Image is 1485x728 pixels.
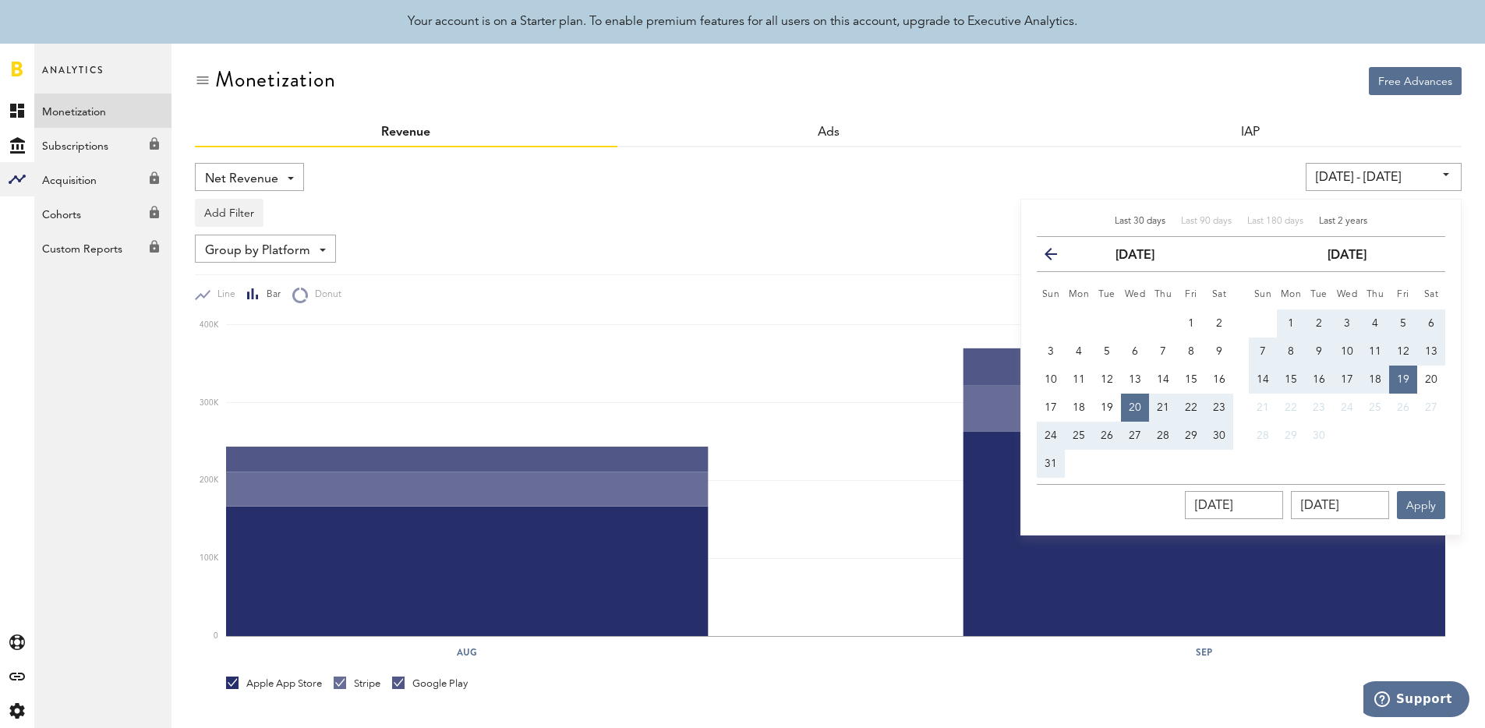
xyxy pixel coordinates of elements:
button: 3 [1333,309,1361,337]
small: Wednesday [1337,290,1358,299]
span: 3 [1048,346,1054,357]
span: 30 [1213,430,1225,441]
button: 27 [1121,422,1149,450]
span: 26 [1397,402,1409,413]
a: Custom Reports [34,231,171,265]
button: 4 [1065,337,1093,366]
small: Saturday [1424,290,1439,299]
small: Thursday [1367,290,1384,299]
div: Monetization [215,67,336,92]
button: 14 [1149,366,1177,394]
button: 16 [1205,366,1233,394]
button: 26 [1389,394,1417,422]
span: 13 [1129,374,1141,385]
span: Last 2 years [1319,217,1367,226]
button: 17 [1333,366,1361,394]
text: 200K [200,477,219,485]
a: IAP [1241,126,1260,139]
button: 28 [1149,422,1177,450]
span: 23 [1313,402,1325,413]
button: 5 [1093,337,1121,366]
span: 2 [1216,318,1222,329]
button: 2 [1305,309,1333,337]
input: __/__/____ [1185,491,1283,519]
span: Net Revenue [205,166,278,193]
button: 31 [1037,450,1065,478]
button: 14 [1249,366,1277,394]
span: 20 [1425,374,1437,385]
text: Aug [456,645,477,659]
span: 5 [1400,318,1406,329]
input: __/__/____ [1291,491,1389,519]
span: 11 [1369,346,1381,357]
button: 7 [1249,337,1277,366]
button: 17 [1037,394,1065,422]
span: 18 [1073,402,1085,413]
span: 5 [1104,346,1110,357]
div: Stripe [334,677,380,691]
button: 24 [1333,394,1361,422]
button: 4 [1361,309,1389,337]
span: 19 [1397,374,1409,385]
button: 30 [1305,422,1333,450]
div: Your account is on a Starter plan. To enable premium features for all users on this account, upgr... [408,12,1077,31]
small: Thursday [1154,290,1172,299]
div: Apple App Store [226,677,322,691]
span: 16 [1213,374,1225,385]
text: 0 [214,632,218,640]
small: Friday [1397,290,1409,299]
span: 24 [1341,402,1353,413]
span: 13 [1425,346,1437,357]
span: 12 [1397,346,1409,357]
a: Revenue [381,126,430,139]
span: 1 [1188,318,1194,329]
span: 15 [1185,374,1197,385]
button: 5 [1389,309,1417,337]
span: 14 [1257,374,1269,385]
span: 8 [1188,346,1194,357]
button: 24 [1037,422,1065,450]
button: 25 [1361,394,1389,422]
span: 21 [1157,402,1169,413]
button: 9 [1205,337,1233,366]
iframe: Opens a widget where you can find more information [1363,681,1469,720]
text: 100K [200,554,219,562]
button: 6 [1121,337,1149,366]
button: Free Advances [1369,67,1462,95]
button: 12 [1389,337,1417,366]
button: 10 [1037,366,1065,394]
span: 29 [1185,430,1197,441]
small: Tuesday [1310,290,1328,299]
span: 22 [1285,402,1297,413]
button: 23 [1205,394,1233,422]
strong: [DATE] [1328,249,1367,262]
button: 19 [1093,394,1121,422]
span: 7 [1260,346,1266,357]
span: 30 [1313,430,1325,441]
span: Last 180 days [1247,217,1303,226]
button: 11 [1065,366,1093,394]
button: 16 [1305,366,1333,394]
a: Cohorts [34,196,171,231]
button: 21 [1249,394,1277,422]
button: 22 [1277,394,1305,422]
span: 6 [1132,346,1138,357]
button: 12 [1093,366,1121,394]
button: 1 [1277,309,1305,337]
span: 18 [1369,374,1381,385]
span: 4 [1372,318,1378,329]
span: 8 [1288,346,1294,357]
small: Saturday [1212,290,1227,299]
button: 8 [1277,337,1305,366]
span: 24 [1045,430,1057,441]
span: 19 [1101,402,1113,413]
span: 17 [1045,402,1057,413]
text: 400K [200,321,219,329]
button: 8 [1177,337,1205,366]
button: 1 [1177,309,1205,337]
button: 28 [1249,422,1277,450]
text: Sep [1196,645,1212,659]
span: 6 [1428,318,1434,329]
span: Bar [260,288,281,302]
